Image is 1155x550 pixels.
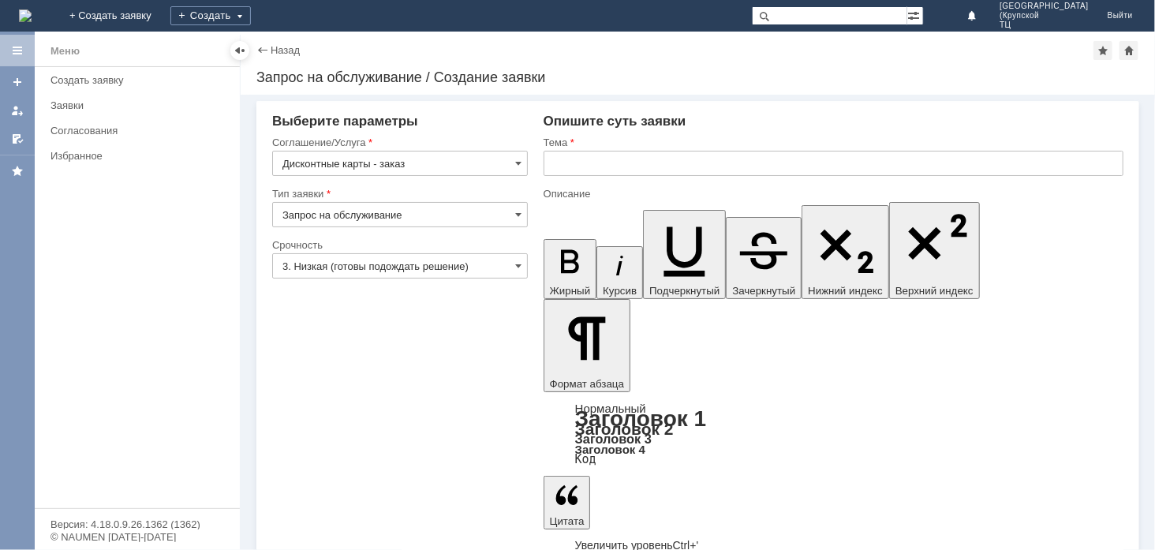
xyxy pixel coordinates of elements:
[643,210,726,299] button: Подчеркнутый
[550,515,585,527] span: Цитата
[44,68,237,92] a: Создать заявку
[575,406,707,431] a: Заголовок 1
[544,114,686,129] span: Опишите суть заявки
[272,189,525,199] div: Тип заявки
[19,9,32,22] img: logo
[256,69,1139,85] div: Запрос на обслуживание / Создание заявки
[575,443,645,456] a: Заголовок 4
[1000,11,1089,21] span: (Крупской
[5,126,30,152] a: Мои согласования
[50,519,224,529] div: Версия: 4.18.0.9.26.1362 (1362)
[907,7,923,22] span: Расширенный поиск
[726,217,802,299] button: Зачеркнутый
[550,378,624,390] span: Формат абзаца
[732,285,795,297] span: Зачеркнутый
[575,420,674,438] a: Заголовок 2
[50,99,230,111] div: Заявки
[596,246,643,299] button: Курсив
[544,137,1120,148] div: Тема
[544,403,1123,465] div: Формат абзаца
[550,285,591,297] span: Жирный
[19,9,32,22] a: Перейти на домашнюю страницу
[544,239,597,299] button: Жирный
[544,476,591,529] button: Цитата
[50,150,213,162] div: Избранное
[5,69,30,95] a: Создать заявку
[50,532,224,542] div: © NAUMEN [DATE]-[DATE]
[272,114,418,129] span: Выберите параметры
[44,118,237,143] a: Согласования
[544,299,630,392] button: Формат абзаца
[802,205,889,299] button: Нижний индекс
[271,44,300,56] a: Назад
[544,189,1120,199] div: Описание
[649,285,720,297] span: Подчеркнутый
[889,202,980,299] button: Верхний индекс
[50,74,230,86] div: Создать заявку
[575,402,646,415] a: Нормальный
[272,137,525,148] div: Соглашение/Услуга
[603,285,637,297] span: Курсив
[50,125,230,137] div: Согласования
[50,42,80,61] div: Меню
[230,41,249,60] div: Скрыть меню
[1000,2,1089,11] span: [GEOGRAPHIC_DATA]
[895,285,974,297] span: Верхний индекс
[44,93,237,118] a: Заявки
[272,240,525,250] div: Срочность
[1093,41,1112,60] div: Добавить в избранное
[170,6,251,25] div: Создать
[575,452,596,466] a: Код
[1000,21,1089,30] span: ТЦ
[808,285,883,297] span: Нижний индекс
[1119,41,1138,60] div: Сделать домашней страницей
[5,98,30,123] a: Мои заявки
[575,432,652,446] a: Заголовок 3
